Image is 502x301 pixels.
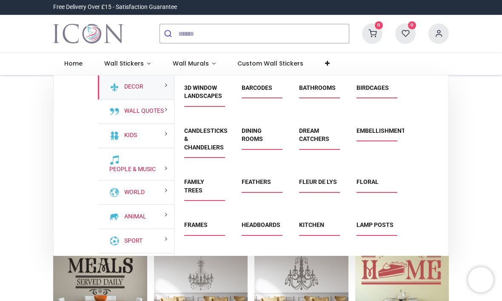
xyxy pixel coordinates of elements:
[468,267,493,292] iframe: Brevo live chat
[109,82,120,92] img: Decor
[242,127,280,149] span: Dining Rooms
[109,155,120,165] img: People & Music
[299,178,337,185] a: Fleur de Lys
[299,84,336,91] a: Bathrooms
[357,221,394,228] a: Lamp Posts
[357,178,394,192] span: Floral
[299,127,329,143] a: Dream Catchers
[357,221,394,235] span: Lamp Posts
[299,221,324,228] a: Kitchen
[242,127,263,143] a: Dining Rooms
[357,178,379,185] a: Floral
[299,221,337,235] span: Kitchen
[357,84,389,91] a: Birdcages
[53,3,177,11] div: Free Delivery Over £15 - Satisfaction Guarantee
[121,212,146,221] a: Animal
[121,237,143,245] a: Sport
[121,188,145,197] a: World
[242,221,280,235] span: Headboards
[53,22,123,46] img: Icon Wall Stickers
[121,131,137,140] a: Kids
[184,127,222,158] span: Candlesticks & Chandeliers
[173,59,209,68] span: Wall Murals
[357,127,394,141] span: Embellishments
[109,131,120,141] img: Kids
[184,178,222,201] span: Family Trees
[184,127,228,151] a: Candlesticks & Chandeliers
[109,236,120,246] img: Sport
[109,106,120,117] img: Wall Quotes
[357,127,409,134] a: Embellishments
[184,221,222,235] span: Frames
[93,53,162,75] a: Wall Stickers
[299,84,337,98] span: Bathrooms
[121,83,143,91] a: Decor
[375,21,383,29] sup: 0
[408,21,416,29] sup: 0
[109,187,120,198] img: World
[242,84,272,91] a: Barcodes
[299,178,337,192] span: Fleur de Lys
[184,221,208,228] a: Frames
[162,53,227,75] a: Wall Murals
[104,59,144,68] span: Wall Stickers
[121,107,164,115] a: Wall Quotes
[242,178,280,192] span: Feathers
[362,30,382,37] a: 0
[53,22,123,46] a: Logo of Icon Wall Stickers
[357,84,394,98] span: Birdcages
[64,59,83,68] span: Home
[184,178,204,194] a: Family Trees
[109,212,120,222] img: Animal
[242,178,271,185] a: Feathers
[184,84,222,100] a: 3D Window Landscapes
[106,165,156,174] a: People & Music
[160,24,178,43] button: Submit
[237,59,303,68] span: Custom Wall Stickers
[270,3,449,11] iframe: Customer reviews powered by Trustpilot
[299,127,337,149] span: Dream Catchers
[395,30,416,37] a: 0
[242,221,280,228] a: Headboards
[242,84,280,98] span: Barcodes
[184,84,222,106] span: 3D Window Landscapes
